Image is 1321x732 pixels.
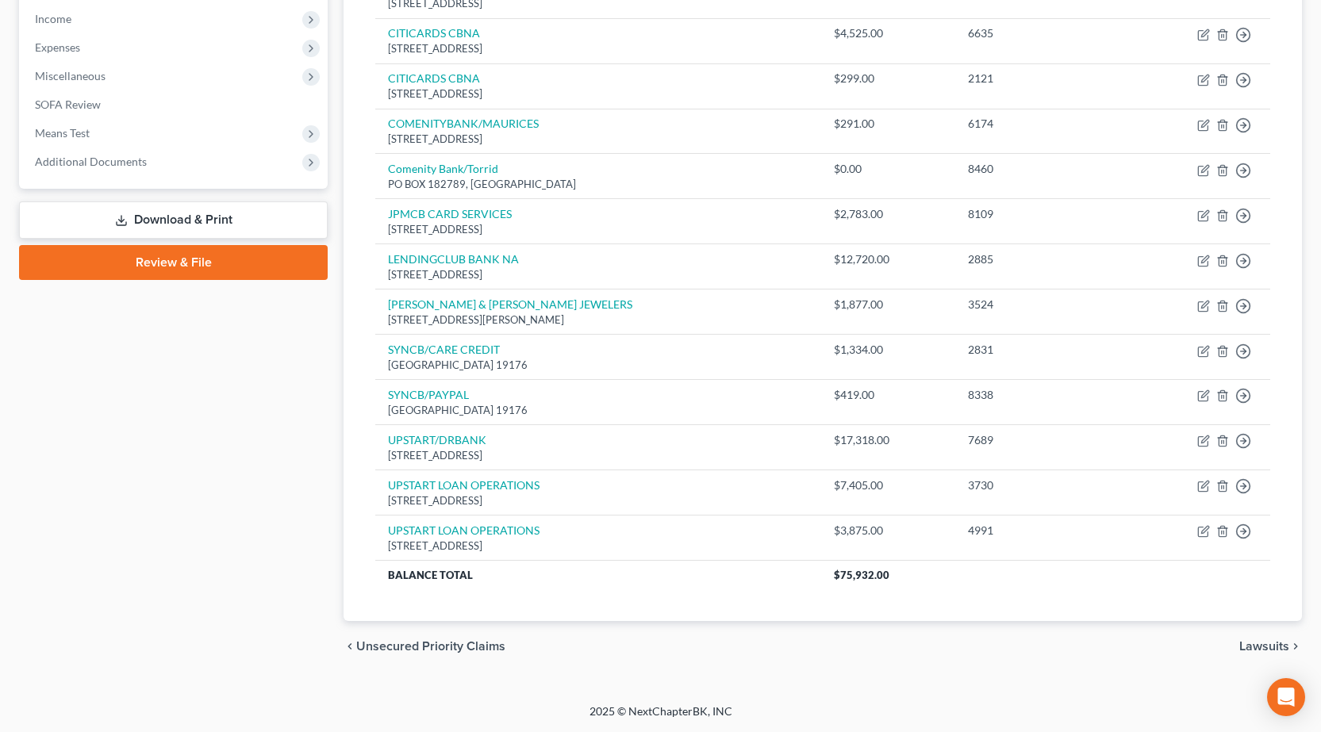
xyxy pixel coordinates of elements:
[834,432,943,448] div: $17,318.00
[388,86,808,102] div: [STREET_ADDRESS]
[19,201,328,239] a: Download & Print
[375,561,821,589] th: Balance Total
[388,448,808,463] div: [STREET_ADDRESS]
[35,155,147,168] span: Additional Documents
[834,161,943,177] div: $0.00
[35,69,106,82] span: Miscellaneous
[968,25,1116,41] div: 6635
[834,569,889,581] span: $75,932.00
[968,116,1116,132] div: 6174
[388,493,808,508] div: [STREET_ADDRESS]
[344,640,505,653] button: chevron_left Unsecured Priority Claims
[388,162,498,175] a: Comenity Bank/Torrid
[388,41,808,56] div: [STREET_ADDRESS]
[968,206,1116,222] div: 8109
[968,387,1116,403] div: 8338
[388,132,808,147] div: [STREET_ADDRESS]
[388,403,808,418] div: [GEOGRAPHIC_DATA] 19176
[388,433,486,446] a: UPSTART/DRBANK
[388,267,808,282] div: [STREET_ADDRESS]
[356,640,505,653] span: Unsecured Priority Claims
[35,98,101,111] span: SOFA Review
[35,126,90,140] span: Means Test
[834,477,943,493] div: $7,405.00
[834,25,943,41] div: $4,525.00
[968,342,1116,358] div: 2831
[388,26,480,40] a: CITICARDS CBNA
[388,207,512,220] a: JPMCB CARD SERVICES
[968,297,1116,312] div: 3524
[35,40,80,54] span: Expenses
[388,222,808,237] div: [STREET_ADDRESS]
[388,388,469,401] a: SYNCB/PAYPAL
[388,177,808,192] div: PO BOX 182789, [GEOGRAPHIC_DATA]
[834,297,943,312] div: $1,877.00
[22,90,328,119] a: SOFA Review
[834,251,943,267] div: $12,720.00
[344,640,356,653] i: chevron_left
[35,12,71,25] span: Income
[1239,640,1289,653] span: Lawsuits
[388,358,808,373] div: [GEOGRAPHIC_DATA] 19176
[388,523,540,537] a: UPSTART LOAN OPERATIONS
[968,477,1116,493] div: 3730
[834,71,943,86] div: $299.00
[834,206,943,222] div: $2,783.00
[209,703,1113,732] div: 2025 © NextChapterBK, INC
[388,252,519,266] a: LENDINGCLUB BANK NA
[388,71,480,85] a: CITICARDS CBNA
[1289,640,1302,653] i: chevron_right
[968,161,1116,177] div: 8460
[19,245,328,280] a: Review & File
[968,523,1116,538] div: 4991
[834,342,943,358] div: $1,334.00
[834,387,943,403] div: $419.00
[834,523,943,538] div: $3,875.00
[388,478,540,492] a: UPSTART LOAN OPERATIONS
[968,251,1116,267] div: 2885
[968,432,1116,448] div: 7689
[388,343,500,356] a: SYNCB/CARE CREDIT
[1267,678,1305,716] div: Open Intercom Messenger
[834,116,943,132] div: $291.00
[968,71,1116,86] div: 2121
[388,538,808,554] div: [STREET_ADDRESS]
[388,297,632,311] a: [PERSON_NAME] & [PERSON_NAME] JEWELERS
[388,117,539,130] a: COMENITYBANK/MAURICES
[388,312,808,328] div: [STREET_ADDRESS][PERSON_NAME]
[1239,640,1302,653] button: Lawsuits chevron_right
